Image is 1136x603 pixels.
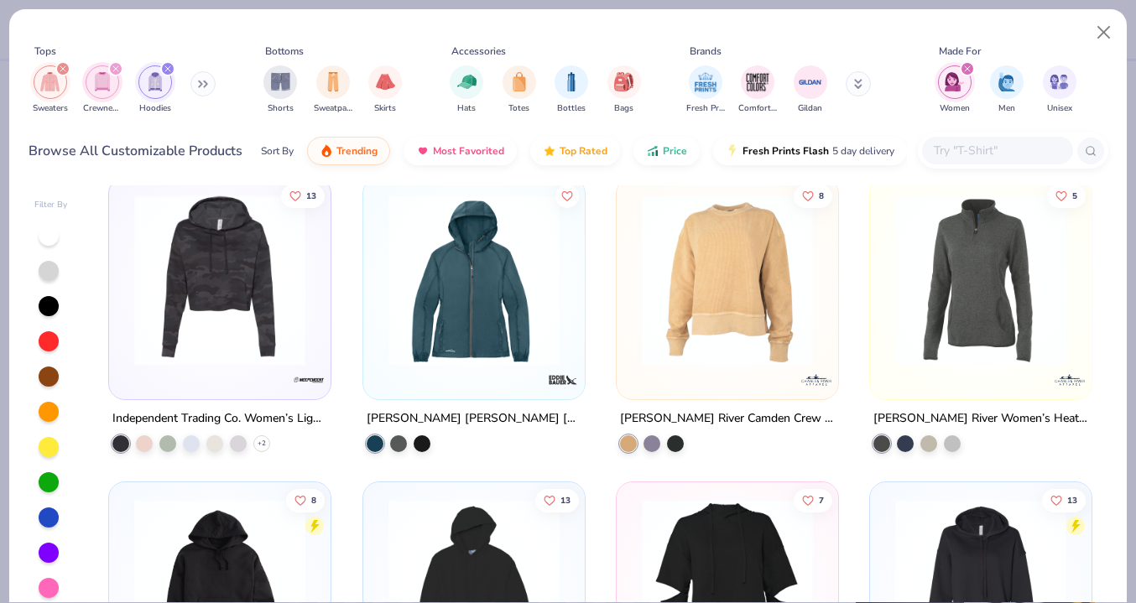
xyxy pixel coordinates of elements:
[1050,72,1069,91] img: Unisex Image
[83,102,122,115] span: Crewnecks
[1043,65,1076,115] button: filter button
[34,44,56,59] div: Tops
[138,65,172,115] div: filter for Hoodies
[607,65,641,115] div: filter for Bags
[555,65,588,115] div: filter for Bottles
[938,65,972,115] div: filter for Women
[932,141,1061,160] input: Try "T-Shirt"
[33,65,68,115] div: filter for Sweaters
[939,44,981,59] div: Made For
[1043,65,1076,115] div: filter for Unisex
[138,65,172,115] button: filter button
[798,70,823,95] img: Gildan Image
[738,65,777,115] button: filter button
[314,102,352,115] span: Sweatpants
[336,144,378,158] span: Trending
[745,70,770,95] img: Comfort Colors Image
[33,65,68,115] button: filter button
[34,199,68,211] div: Filter By
[686,102,725,115] span: Fresh Prints
[938,65,972,115] button: filter button
[798,102,822,115] span: Gildan
[562,72,581,91] img: Bottles Image
[998,72,1016,91] img: Men Image
[416,144,430,158] img: most_fav.gif
[29,141,242,161] div: Browse All Customizable Products
[268,102,294,115] span: Shorts
[40,72,60,91] img: Sweaters Image
[33,102,68,115] span: Sweaters
[530,137,620,165] button: Top Rated
[990,65,1024,115] div: filter for Men
[713,137,907,165] button: Fresh Prints Flash5 day delivery
[404,137,517,165] button: Most Favorited
[263,65,297,115] button: filter button
[690,44,722,59] div: Brands
[998,102,1015,115] span: Men
[794,65,827,115] div: filter for Gildan
[320,144,333,158] img: trending.gif
[324,72,342,91] img: Sweatpants Image
[832,142,894,161] span: 5 day delivery
[508,102,529,115] span: Totes
[633,137,700,165] button: Price
[146,72,164,91] img: Hoodies Image
[945,72,964,91] img: Women Image
[738,65,777,115] div: filter for Comfort Colors
[374,102,396,115] span: Skirts
[794,65,827,115] button: filter button
[271,72,290,91] img: Shorts Image
[510,72,529,91] img: Totes Image
[450,65,483,115] div: filter for Hats
[686,65,725,115] button: filter button
[543,144,556,158] img: TopRated.gif
[314,65,352,115] div: filter for Sweatpants
[83,65,122,115] button: filter button
[503,65,536,115] button: filter button
[557,102,586,115] span: Bottles
[376,72,395,91] img: Skirts Image
[503,65,536,115] div: filter for Totes
[686,65,725,115] div: filter for Fresh Prints
[457,72,477,91] img: Hats Image
[450,65,483,115] button: filter button
[555,65,588,115] button: filter button
[726,144,739,158] img: flash.gif
[940,102,970,115] span: Women
[614,72,633,91] img: Bags Image
[263,65,297,115] div: filter for Shorts
[663,144,687,158] span: Price
[738,102,777,115] span: Comfort Colors
[83,65,122,115] div: filter for Crewnecks
[1047,102,1072,115] span: Unisex
[451,44,506,59] div: Accessories
[265,44,304,59] div: Bottoms
[693,70,718,95] img: Fresh Prints Image
[307,137,390,165] button: Trending
[614,102,633,115] span: Bags
[261,143,294,159] div: Sort By
[743,144,829,158] span: Fresh Prints Flash
[433,144,504,158] span: Most Favorited
[607,65,641,115] button: filter button
[139,102,171,115] span: Hoodies
[368,65,402,115] button: filter button
[93,72,112,91] img: Crewnecks Image
[1088,17,1120,49] button: Close
[368,65,402,115] div: filter for Skirts
[560,144,607,158] span: Top Rated
[457,102,476,115] span: Hats
[314,65,352,115] button: filter button
[990,65,1024,115] button: filter button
